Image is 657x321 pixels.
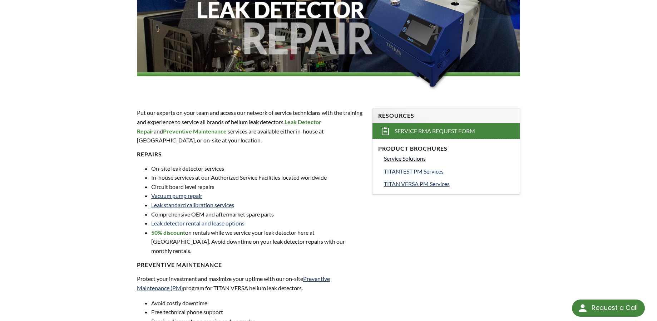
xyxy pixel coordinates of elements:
h4: Repairs [137,151,364,158]
a: TITAN VERSA PM Services [384,179,514,189]
p: Put our experts on your team and access our network of service technicians with the training and ... [137,108,364,145]
span: Service RMA Request Form [395,127,475,135]
li: Free technical phone support [151,307,364,317]
a: Leak standard calibration services [151,201,234,208]
a: Vacuum pump repair [151,192,202,199]
p: Protect your investment and maximize your uptime with our on-site program for TITAN VERSA helium ... [137,274,364,292]
a: Leak detector rental and lease options [151,220,244,227]
div: Request a Call [572,300,645,317]
div: Request a Call [592,300,638,316]
a: Service RMA Request Form [372,123,520,139]
span: Service Solutions [384,155,426,162]
li: In-house services at our Authorized Service Facilities located worldwide [151,173,364,182]
a: Service Solutions [384,154,514,163]
strong: Preventive Maintenance [163,128,227,135]
a: Preventive Maintenance (PM) [137,275,330,291]
li: On-site leak detector services [151,164,364,173]
h4: Preventive maintenance [137,261,364,269]
a: TITANTEST PM Services [384,167,514,176]
strong: Leak Detector Repair [137,118,321,135]
span: TITAN VERSA PM Services [384,180,450,187]
li: Comprehensive OEM and aftermarket spare parts [151,210,364,219]
li: Avoid costly downtime [151,298,364,308]
img: round button [577,302,588,314]
strong: 50% discount [151,229,185,236]
h4: Resources [378,112,514,120]
span: TITANTEST PM Services [384,168,444,175]
li: on rentals while we service your leak detector here at [GEOGRAPHIC_DATA]. Avoid downtime on your ... [151,228,364,256]
h4: Product Brochures [378,145,514,152]
li: Circuit board level repairs [151,182,364,191]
